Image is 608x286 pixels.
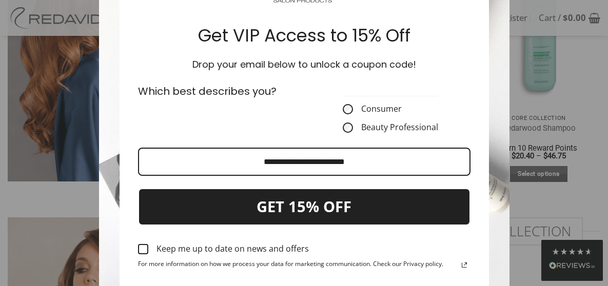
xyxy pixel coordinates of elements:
[458,259,470,271] svg: link icon
[458,259,470,271] a: Read our Privacy Policy
[136,25,473,47] h2: Get VIP Access to 15% Off
[138,84,298,99] p: Which best describes you?
[138,188,470,226] button: GET 15% OFF
[136,59,473,71] h3: Drop your email below to unlock a coupon code!
[138,148,470,176] input: Email field
[343,122,353,133] input: Beauty Professional
[343,104,438,114] label: Consumer
[343,84,438,133] fieldset: CustomerType
[343,104,353,114] input: Consumer
[343,122,438,133] label: Beauty Professional
[156,244,309,254] div: Keep me up to date on news and offers
[138,260,443,271] span: For more information on how we process your data for marketing communication. Check our Privacy p...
